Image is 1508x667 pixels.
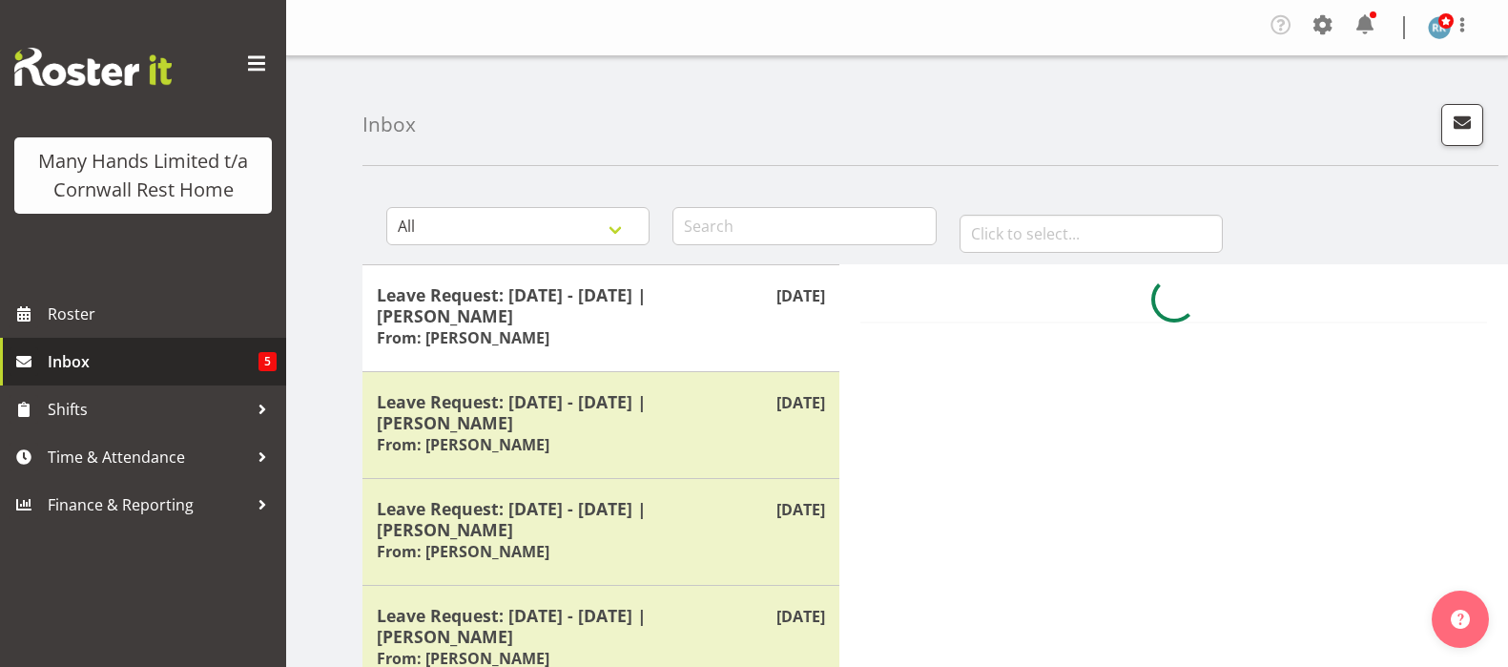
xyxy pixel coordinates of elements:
[48,300,277,328] span: Roster
[377,542,549,561] h6: From: [PERSON_NAME]
[1451,610,1470,629] img: help-xxl-2.png
[672,207,936,245] input: Search
[776,391,825,414] p: [DATE]
[960,215,1223,253] input: Click to select...
[258,352,277,371] span: 5
[362,114,416,135] h4: Inbox
[377,391,825,433] h5: Leave Request: [DATE] - [DATE] | [PERSON_NAME]
[48,395,248,424] span: Shifts
[377,605,825,647] h5: Leave Request: [DATE] - [DATE] | [PERSON_NAME]
[48,443,248,471] span: Time & Attendance
[377,328,549,347] h6: From: [PERSON_NAME]
[48,347,258,376] span: Inbox
[48,490,248,519] span: Finance & Reporting
[14,48,172,86] img: Rosterit website logo
[377,435,549,454] h6: From: [PERSON_NAME]
[33,147,253,204] div: Many Hands Limited t/a Cornwall Rest Home
[377,498,825,540] h5: Leave Request: [DATE] - [DATE] | [PERSON_NAME]
[776,605,825,628] p: [DATE]
[776,284,825,307] p: [DATE]
[377,284,825,326] h5: Leave Request: [DATE] - [DATE] | [PERSON_NAME]
[1428,16,1451,39] img: reece-rhind280.jpg
[776,498,825,521] p: [DATE]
